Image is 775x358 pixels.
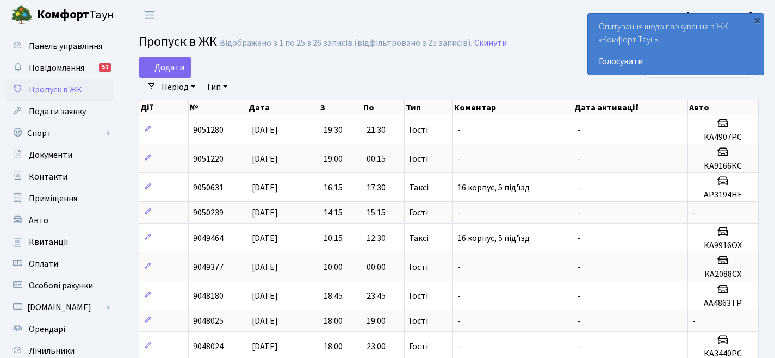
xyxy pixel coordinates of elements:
span: - [578,207,581,219]
span: Гості [409,126,428,134]
span: - [578,290,581,302]
a: Період [157,78,200,96]
th: Тип [405,100,453,115]
span: Особові рахунки [29,280,93,292]
span: 19:00 [367,315,386,327]
h5: КА2088СХ [692,269,754,280]
span: - [457,261,461,273]
a: Контакти [5,166,114,188]
span: 9048024 [193,341,224,353]
a: [DOMAIN_NAME] [5,297,114,318]
span: Приміщення [29,193,77,205]
b: [PERSON_NAME] П. [686,9,762,21]
span: 21:30 [367,124,386,136]
b: Комфорт [37,6,89,23]
span: Таксі [409,183,429,192]
span: 10:00 [324,261,343,273]
span: [DATE] [252,232,278,244]
h5: АА4863ТР [692,298,754,308]
span: 19:30 [324,124,343,136]
span: Гості [409,292,428,300]
a: Тип [202,78,232,96]
a: Авто [5,209,114,231]
span: - [578,182,581,194]
span: - [578,232,581,244]
span: Пропуск в ЖК [29,84,82,96]
span: Документи [29,149,72,161]
span: - [457,315,461,327]
a: Повідомлення51 [5,57,114,79]
span: Гості [409,263,428,271]
span: 16:15 [324,182,343,194]
span: - [457,153,461,165]
a: Орендарі [5,318,114,340]
a: Подати заявку [5,101,114,122]
span: - [457,124,461,136]
span: [DATE] [252,261,278,273]
span: 9051280 [193,124,224,136]
span: 9049464 [193,232,224,244]
span: [DATE] [252,315,278,327]
span: - [578,315,581,327]
span: 12:30 [367,232,386,244]
th: Авто [688,100,759,115]
th: З [319,100,362,115]
span: 23:00 [367,341,386,353]
a: Документи [5,144,114,166]
span: 15:15 [367,207,386,219]
a: [PERSON_NAME] П. [686,9,762,22]
span: - [578,341,581,353]
span: [DATE] [252,182,278,194]
span: Гості [409,342,428,351]
img: logo.png [11,4,33,26]
span: 00:00 [367,261,386,273]
a: Скинути [474,38,507,48]
span: 23:45 [367,290,386,302]
span: 16 корпус, 5 під'їзд [457,232,530,244]
a: Пропуск в ЖК [5,79,114,101]
a: Приміщення [5,188,114,209]
a: Квитанції [5,231,114,253]
span: Таксі [409,234,429,243]
span: 9050631 [193,182,224,194]
span: - [457,341,461,353]
span: Таун [37,6,114,24]
span: 9050239 [193,207,224,219]
div: 51 [99,63,111,72]
span: Пропуск в ЖК [139,32,217,51]
span: Гості [409,208,428,217]
h5: КА4907РС [692,132,754,143]
span: 9051220 [193,153,224,165]
span: [DATE] [252,290,278,302]
a: Панель управління [5,35,114,57]
span: - [692,315,696,327]
th: № [189,100,247,115]
span: - [578,124,581,136]
span: Панель управління [29,40,102,52]
h5: КА9166КС [692,161,754,171]
span: Гості [409,317,428,325]
span: 9048025 [193,315,224,327]
span: Гості [409,155,428,163]
span: - [578,261,581,273]
span: [DATE] [252,207,278,219]
span: [DATE] [252,341,278,353]
span: 10:15 [324,232,343,244]
span: 9049377 [193,261,224,273]
span: 18:45 [324,290,343,302]
a: Голосувати [599,55,753,68]
span: Додати [146,61,184,73]
button: Переключити навігацію [136,6,163,24]
span: - [578,153,581,165]
span: [DATE] [252,124,278,136]
span: - [457,207,461,219]
span: Квитанції [29,236,69,248]
span: Контакти [29,171,67,183]
span: 18:00 [324,341,343,353]
span: - [457,290,461,302]
th: Коментар [453,100,573,115]
span: 19:00 [324,153,343,165]
span: 17:30 [367,182,386,194]
span: 9048180 [193,290,224,302]
span: 18:00 [324,315,343,327]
